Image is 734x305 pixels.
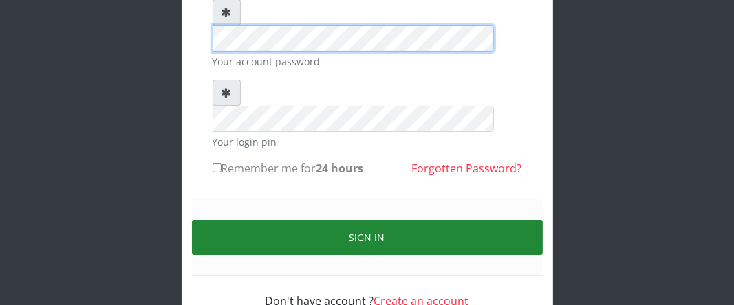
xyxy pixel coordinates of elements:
[412,161,522,176] a: Forgotten Password?
[213,160,364,177] label: Remember me for
[316,161,364,176] b: 24 hours
[213,135,522,149] small: Your login pin
[192,220,543,255] button: Sign in
[213,163,222,172] input: Remember me for24 hours
[213,54,522,69] small: Your account password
